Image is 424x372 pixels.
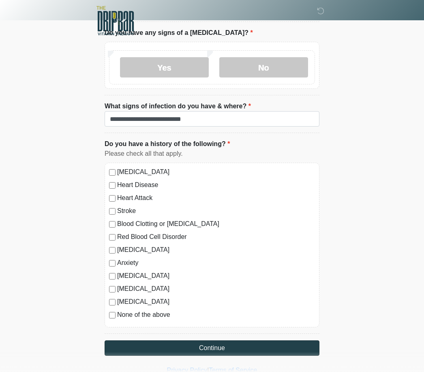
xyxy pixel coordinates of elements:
[109,195,116,202] input: Heart Attack
[117,232,315,242] label: Red Blood Cell Disorder
[117,206,315,216] label: Stroke
[117,258,315,268] label: Anxiety
[109,234,116,241] input: Red Blood Cell Disorder
[109,182,116,189] input: Heart Disease
[109,208,116,215] input: Stroke
[109,221,116,228] input: Blood Clotting or [MEDICAL_DATA]
[109,169,116,176] input: [MEDICAL_DATA]
[120,57,209,77] label: Yes
[117,245,315,255] label: [MEDICAL_DATA]
[117,167,315,177] label: [MEDICAL_DATA]
[117,310,315,320] label: None of the above
[105,101,251,111] label: What signs of infection do you have & where?
[105,149,319,159] div: Please check all that apply.
[117,284,315,294] label: [MEDICAL_DATA]
[105,139,230,149] label: Do you have a history of the following?
[117,193,315,203] label: Heart Attack
[117,180,315,190] label: Heart Disease
[109,299,116,305] input: [MEDICAL_DATA]
[117,271,315,281] label: [MEDICAL_DATA]
[109,260,116,267] input: Anxiety
[117,297,315,307] label: [MEDICAL_DATA]
[109,247,116,254] input: [MEDICAL_DATA]
[117,219,315,229] label: Blood Clotting or [MEDICAL_DATA]
[219,57,308,77] label: No
[96,6,134,35] img: The DRIPBaR - Lubbock Logo
[109,273,116,280] input: [MEDICAL_DATA]
[105,340,319,356] button: Continue
[109,312,116,318] input: None of the above
[109,286,116,292] input: [MEDICAL_DATA]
